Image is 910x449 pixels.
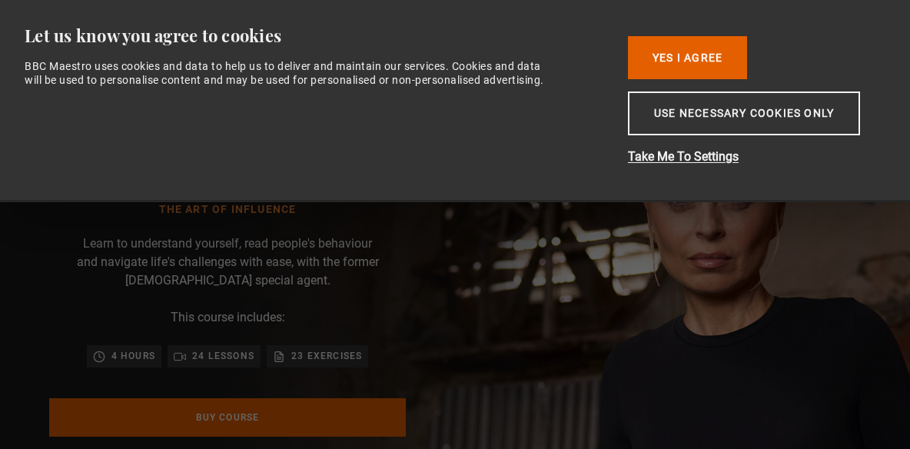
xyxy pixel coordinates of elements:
div: BBC Maestro uses cookies and data to help us to deliver and maintain our services. Cookies and da... [25,59,546,87]
button: Yes I Agree [628,36,747,79]
button: Take Me To Settings [628,148,874,166]
p: 23 exercises [291,348,362,364]
button: Use necessary cookies only [628,91,860,135]
h1: The Art of Influence [98,204,357,216]
p: 4 hours [111,348,155,364]
p: 24 lessons [192,348,254,364]
p: This course includes: [171,308,285,327]
div: Let us know you agree to cookies [25,25,604,47]
p: Learn to understand yourself, read people's behaviour and navigate life's challenges with ease, w... [74,234,381,290]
